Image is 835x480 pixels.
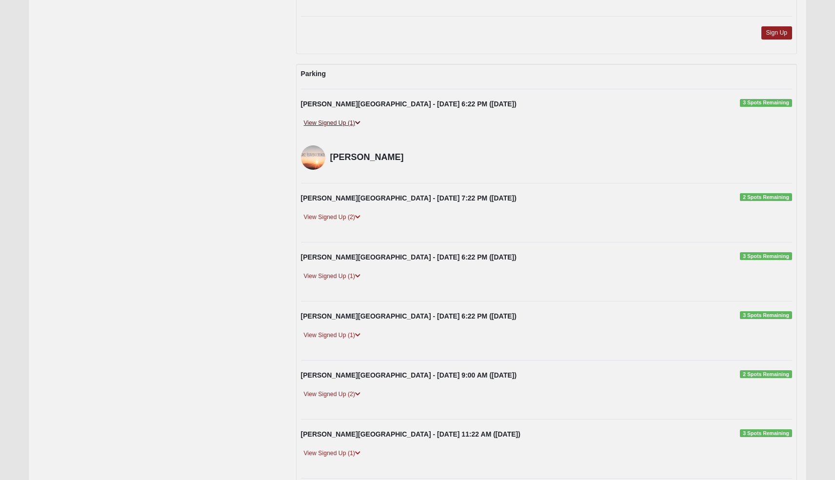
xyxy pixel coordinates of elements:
[301,253,517,261] strong: [PERSON_NAME][GEOGRAPHIC_DATA] - [DATE] 6:22 PM ([DATE])
[301,330,363,340] a: View Signed Up (1)
[740,370,792,378] span: 2 Spots Remaining
[740,99,792,107] span: 3 Spots Remaining
[740,311,792,319] span: 3 Spots Remaining
[301,271,363,281] a: View Signed Up (1)
[301,312,517,320] strong: [PERSON_NAME][GEOGRAPHIC_DATA] - [DATE] 6:22 PM ([DATE])
[761,26,793,40] a: Sign Up
[301,430,520,438] strong: [PERSON_NAME][GEOGRAPHIC_DATA] - [DATE] 11:22 AM ([DATE])
[301,371,517,379] strong: [PERSON_NAME][GEOGRAPHIC_DATA] - [DATE] 9:00 AM ([DATE])
[301,145,325,170] img: Traci Miller
[740,429,792,437] span: 3 Spots Remaining
[301,70,326,78] strong: Parking
[740,252,792,260] span: 3 Spots Remaining
[301,118,363,128] a: View Signed Up (1)
[301,389,363,400] a: View Signed Up (2)
[330,152,455,163] h4: [PERSON_NAME]
[740,193,792,201] span: 2 Spots Remaining
[301,448,363,459] a: View Signed Up (1)
[301,194,517,202] strong: [PERSON_NAME][GEOGRAPHIC_DATA] - [DATE] 7:22 PM ([DATE])
[301,100,517,108] strong: [PERSON_NAME][GEOGRAPHIC_DATA] - [DATE] 6:22 PM ([DATE])
[301,212,363,222] a: View Signed Up (2)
